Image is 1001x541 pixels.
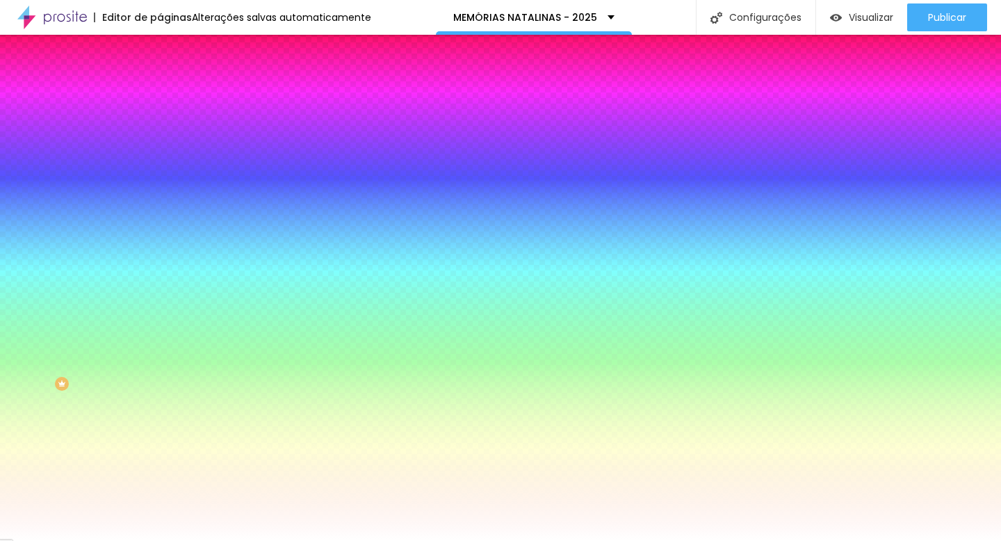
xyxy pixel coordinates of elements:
[710,12,722,24] img: Icone
[94,13,192,22] div: Editor de páginas
[453,13,597,22] p: MEMÓRIAS NATALINAS - 2025
[192,13,371,22] div: Alterações salvas automaticamente
[830,12,842,24] img: view-1.svg
[907,3,987,31] button: Publicar
[928,12,966,23] span: Publicar
[849,12,893,23] span: Visualizar
[816,3,907,31] button: Visualizar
